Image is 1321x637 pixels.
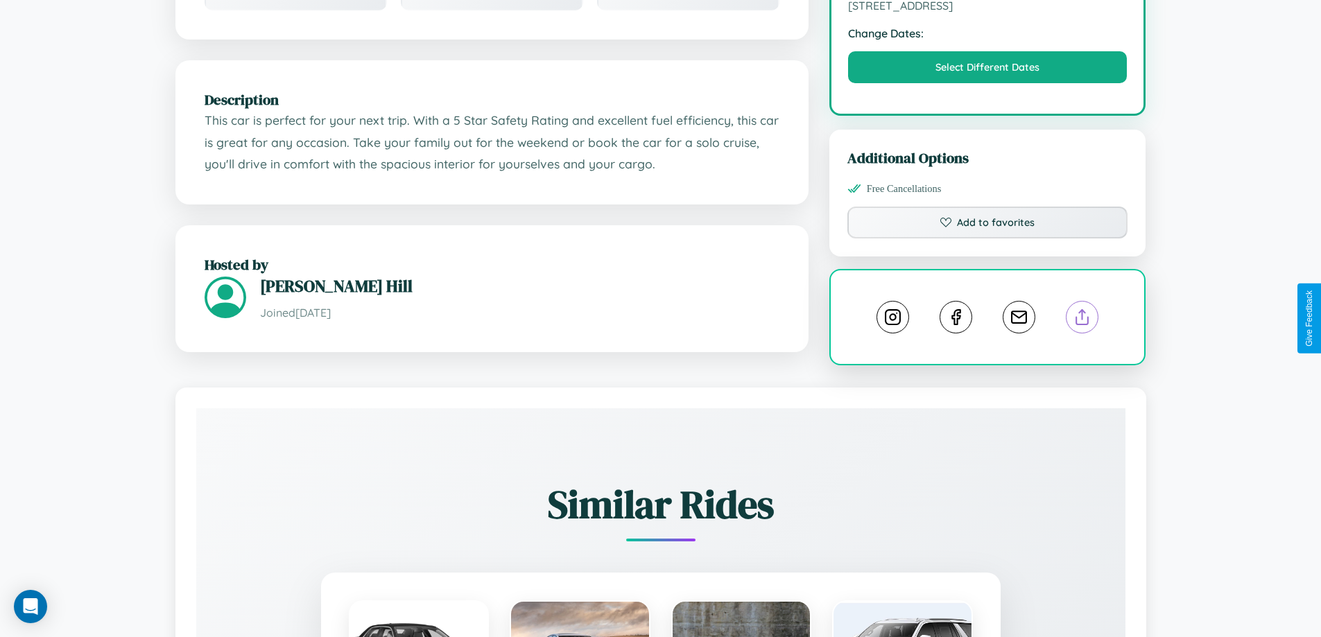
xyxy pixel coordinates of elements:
h2: Hosted by [205,254,779,274]
h2: Description [205,89,779,110]
strong: Change Dates: [848,26,1128,40]
p: Joined [DATE] [260,303,779,323]
h3: Additional Options [847,148,1128,168]
p: This car is perfect for your next trip. With a 5 Star Safety Rating and excellent fuel efficiency... [205,110,779,175]
span: Free Cancellations [867,183,942,195]
h2: Similar Rides [245,478,1077,531]
button: Select Different Dates [848,51,1128,83]
button: Add to favorites [847,207,1128,238]
h3: [PERSON_NAME] Hill [260,274,779,297]
div: Give Feedback [1304,290,1314,347]
div: Open Intercom Messenger [14,590,47,623]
